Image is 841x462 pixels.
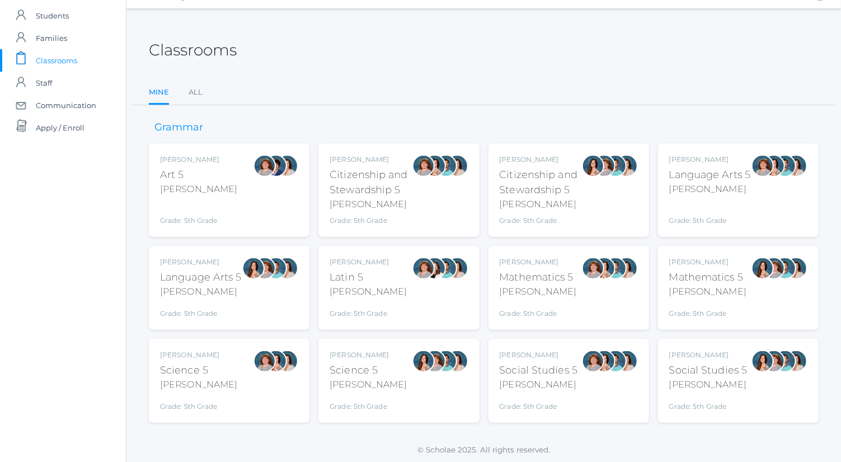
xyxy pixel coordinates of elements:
div: Grade: 5th Grade [500,396,578,412]
h2: Classrooms [149,41,237,59]
div: Cari Burke [616,257,638,279]
div: Mathematics 5 [669,270,746,285]
div: Rebecca Salazar [593,350,616,372]
div: Latin 5 [330,270,407,285]
div: [PERSON_NAME] [330,257,407,267]
div: Cari Burke [446,350,468,372]
div: [PERSON_NAME] [500,155,582,165]
div: Sarah Bence [412,155,435,177]
div: [PERSON_NAME] [500,350,578,360]
div: Rebecca Salazar [763,155,785,177]
div: Sarah Bence [253,350,276,372]
div: Social Studies 5 [669,363,748,378]
div: [PERSON_NAME] [669,257,746,267]
div: Grade: 5th Grade [669,303,746,319]
div: Teresa Deutsch [424,257,446,279]
span: Families [36,27,67,49]
h3: Grammar [149,122,209,133]
div: Citizenship and Stewardship 5 [330,167,412,198]
div: Carolyn Sugimoto [265,155,287,177]
div: [PERSON_NAME] [330,350,407,360]
div: [PERSON_NAME] [330,285,407,298]
div: [PERSON_NAME] [669,350,748,360]
div: Cari Burke [446,155,468,177]
div: Rebecca Salazar [424,155,446,177]
div: Grade: 5th Grade [160,303,242,319]
div: Grade: 5th Grade [330,216,412,226]
div: Grade: 5th Grade [500,303,577,319]
div: Sarah Bence [593,155,616,177]
div: [PERSON_NAME] [669,155,751,165]
div: Sarah Bence [582,257,604,279]
div: Sarah Bence [582,350,604,372]
div: Grade: 5th Grade [160,396,237,412]
div: [PERSON_NAME] [160,155,237,165]
div: Westen Taylor [774,155,796,177]
span: Staff [36,72,52,94]
div: [PERSON_NAME] [669,285,746,298]
div: Rebecca Salazar [412,350,435,372]
div: [PERSON_NAME] [669,378,748,391]
div: Westen Taylor [774,350,796,372]
div: Westen Taylor [435,155,457,177]
div: [PERSON_NAME] [669,183,751,196]
div: [PERSON_NAME] [160,350,237,360]
div: [PERSON_NAME] [160,285,242,298]
div: [PERSON_NAME] [500,378,578,391]
div: [PERSON_NAME] [160,378,237,391]
a: Mine [149,81,169,105]
div: Language Arts 5 [160,270,242,285]
div: Grade: 5th Grade [330,303,407,319]
div: Rebecca Salazar [751,350,774,372]
div: Westen Taylor [435,350,457,372]
div: Westen Taylor [604,350,627,372]
p: © Scholae 2025. All rights reserved. [126,444,841,455]
a: All [189,81,203,104]
div: [PERSON_NAME] [500,198,582,211]
div: Sarah Bence [763,257,785,279]
div: [PERSON_NAME] [160,257,242,267]
div: Westen Taylor [435,257,457,279]
div: Grade: 5th Grade [160,200,237,226]
div: Cari Burke [276,350,298,372]
div: Grade: 5th Grade [330,396,407,412]
div: Cari Burke [446,257,468,279]
div: Cari Burke [276,155,298,177]
div: [PERSON_NAME] [160,183,237,196]
div: Language Arts 5 [669,167,751,183]
div: Sarah Bence [751,155,774,177]
div: [PERSON_NAME] [330,378,407,391]
div: Citizenship and Stewardship 5 [500,167,582,198]
div: Sarah Bence [763,350,785,372]
div: Cari Burke [785,257,807,279]
div: Cari Burke [276,257,298,279]
div: [PERSON_NAME] [500,285,577,298]
span: Students [36,4,69,27]
div: Grade: 5th Grade [669,200,751,226]
div: Cari Burke [616,155,638,177]
div: Sarah Bence [253,155,276,177]
div: Cari Burke [785,350,807,372]
div: Rebecca Salazar [751,257,774,279]
div: Rebecca Salazar [265,350,287,372]
div: Science 5 [160,363,237,378]
div: Westen Taylor [774,257,796,279]
span: Communication [36,94,96,116]
div: [PERSON_NAME] [500,257,577,267]
div: Grade: 5th Grade [669,396,748,412]
div: Grade: 5th Grade [500,216,582,226]
div: Westen Taylor [604,155,627,177]
div: Social Studies 5 [500,363,578,378]
div: Rebecca Salazar [593,257,616,279]
div: [PERSON_NAME] [330,155,412,165]
div: Cari Burke [616,350,638,372]
div: [PERSON_NAME] [330,198,412,211]
div: Art 5 [160,167,237,183]
div: Sarah Bence [412,257,435,279]
div: Sarah Bence [253,257,276,279]
div: Cari Burke [785,155,807,177]
div: Westen Taylor [265,257,287,279]
div: Sarah Bence [424,350,446,372]
span: Classrooms [36,49,77,72]
div: Mathematics 5 [500,270,577,285]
